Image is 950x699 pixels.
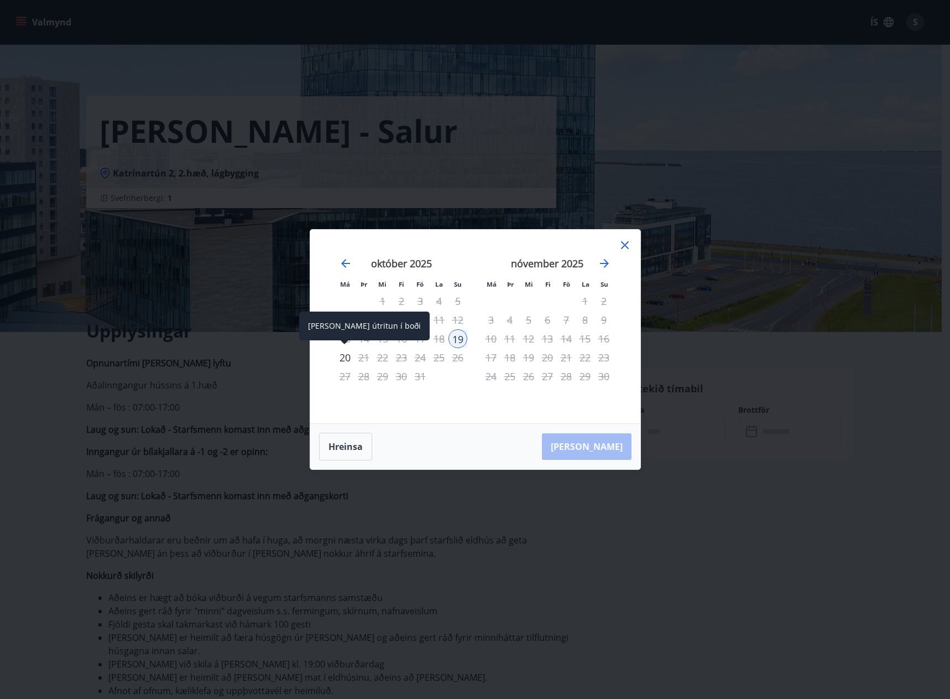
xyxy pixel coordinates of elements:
td: Not available. fimmtudagur, 20. nóvember 2025 [538,348,557,367]
td: Not available. laugardagur, 22. nóvember 2025 [576,348,594,367]
div: Aðeins útritun í boði [482,348,500,367]
td: Not available. miðvikudagur, 29. október 2025 [373,367,392,386]
td: Not available. fimmtudagur, 27. nóvember 2025 [538,367,557,386]
td: Not available. föstudagur, 14. nóvember 2025 [557,329,576,348]
td: Not available. miðvikudagur, 5. nóvember 2025 [519,310,538,329]
td: Not available. þriðjudagur, 18. nóvember 2025 [500,348,519,367]
small: Fö [416,280,424,288]
td: Not available. þriðjudagur, 25. nóvember 2025 [500,367,519,386]
td: Not available. sunnudagur, 16. nóvember 2025 [594,329,613,348]
td: Not available. laugardagur, 29. nóvember 2025 [576,367,594,386]
button: Hreinsa [319,433,372,460]
td: Not available. mánudagur, 27. október 2025 [336,367,354,386]
div: Aðeins innritun í boði [448,329,467,348]
td: Not available. miðvikudagur, 12. nóvember 2025 [519,329,538,348]
small: Su [454,280,462,288]
td: Not available. laugardagur, 11. október 2025 [430,310,448,329]
td: Not available. þriðjudagur, 11. nóvember 2025 [500,329,519,348]
td: Not available. fimmtudagur, 30. október 2025 [392,367,411,386]
td: Not available. sunnudagur, 26. október 2025 [448,348,467,367]
td: Not available. miðvikudagur, 19. nóvember 2025 [519,348,538,367]
strong: nóvember 2025 [511,257,583,270]
td: Not available. mánudagur, 24. nóvember 2025 [482,367,500,386]
td: Not available. sunnudagur, 5. október 2025 [448,292,467,310]
small: La [435,280,443,288]
small: Su [601,280,608,288]
td: Not available. sunnudagur, 30. nóvember 2025 [594,367,613,386]
td: Not available. þriðjudagur, 7. október 2025 [354,310,373,329]
small: Má [340,280,350,288]
td: Not available. fimmtudagur, 2. október 2025 [392,292,411,310]
small: Þr [507,280,514,288]
div: Aðeins útritun í boði [336,348,354,367]
td: Not available. föstudagur, 7. nóvember 2025 [557,310,576,329]
td: Not available. föstudagur, 24. október 2025 [411,348,430,367]
td: Not available. fimmtudagur, 6. nóvember 2025 [538,310,557,329]
td: Not available. laugardagur, 18. október 2025 [430,329,448,348]
td: Not available. þriðjudagur, 21. október 2025 [354,348,373,367]
td: Not available. miðvikudagur, 8. október 2025 [373,310,392,329]
td: Not available. miðvikudagur, 1. október 2025 [373,292,392,310]
div: Move forward to switch to the next month. [598,257,611,270]
div: Aðeins útritun í boði [482,310,500,329]
small: Fi [545,280,551,288]
td: Not available. föstudagur, 3. október 2025 [411,292,430,310]
td: Not available. sunnudagur, 9. nóvember 2025 [594,310,613,329]
td: Not available. sunnudagur, 2. nóvember 2025 [594,292,613,310]
td: Not available. mánudagur, 10. nóvember 2025 [482,329,500,348]
strong: október 2025 [371,257,432,270]
td: Not available. þriðjudagur, 4. nóvember 2025 [500,310,519,329]
div: Aðeins útritun í boði [482,367,500,386]
td: Not available. þriðjudagur, 28. október 2025 [354,367,373,386]
td: Not available. fimmtudagur, 9. október 2025 [392,310,411,329]
small: Þr [361,280,367,288]
td: Not available. föstudagur, 28. nóvember 2025 [557,367,576,386]
td: Not available. föstudagur, 21. nóvember 2025 [557,348,576,367]
td: Selected as start date. sunnudagur, 19. október 2025 [448,329,467,348]
small: Fö [563,280,570,288]
div: Calendar [323,243,627,410]
td: Not available. föstudagur, 10. október 2025 [411,310,430,329]
td: Not available. miðvikudagur, 26. nóvember 2025 [519,367,538,386]
td: Not available. laugardagur, 8. nóvember 2025 [576,310,594,329]
td: Not available. sunnudagur, 12. október 2025 [448,310,467,329]
td: Not available. fimmtudagur, 13. nóvember 2025 [538,329,557,348]
td: Not available. laugardagur, 15. nóvember 2025 [576,329,594,348]
td: Not available. mánudagur, 3. nóvember 2025 [482,310,500,329]
td: Choose mánudagur, 20. október 2025 as your check-out date. It’s available. [336,348,354,367]
td: Not available. laugardagur, 1. nóvember 2025 [576,292,594,310]
div: Aðeins útritun í boði [482,329,500,348]
td: Not available. laugardagur, 25. október 2025 [430,348,448,367]
small: La [582,280,589,288]
div: [PERSON_NAME] útritun í boði [299,312,430,340]
small: Mi [525,280,533,288]
td: Not available. fimmtudagur, 23. október 2025 [392,348,411,367]
td: Not available. sunnudagur, 23. nóvember 2025 [594,348,613,367]
div: Aðeins útritun í boði [336,367,354,386]
td: Not available. laugardagur, 4. október 2025 [430,292,448,310]
small: Má [487,280,497,288]
div: Move backward to switch to the previous month. [339,257,352,270]
td: Not available. mánudagur, 17. nóvember 2025 [482,348,500,367]
small: Mi [378,280,387,288]
small: Fi [399,280,404,288]
td: Not available. miðvikudagur, 22. október 2025 [373,348,392,367]
td: Not available. mánudagur, 6. október 2025 [336,310,354,329]
td: Not available. föstudagur, 31. október 2025 [411,367,430,386]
